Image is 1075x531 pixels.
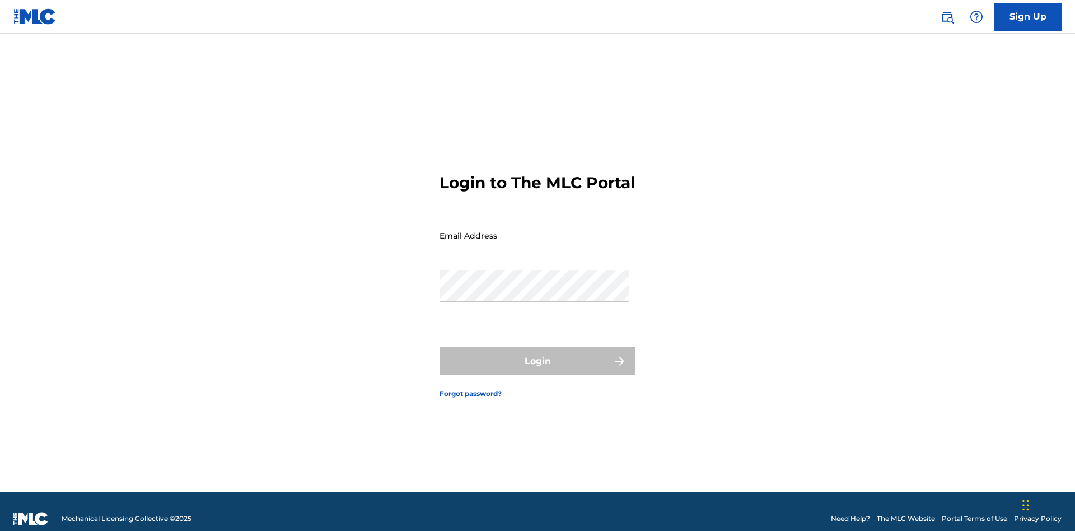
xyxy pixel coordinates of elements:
img: help [970,10,983,24]
div: Help [965,6,988,28]
a: Need Help? [831,514,870,524]
h3: Login to The MLC Portal [440,173,635,193]
iframe: Chat Widget [1019,477,1075,531]
img: MLC Logo [13,8,57,25]
a: Forgot password? [440,389,502,399]
div: Drag [1022,488,1029,522]
a: Sign Up [994,3,1062,31]
a: Portal Terms of Use [942,514,1007,524]
span: Mechanical Licensing Collective © 2025 [62,514,191,524]
img: search [941,10,954,24]
a: Public Search [936,6,959,28]
img: logo [13,512,48,525]
a: The MLC Website [877,514,935,524]
a: Privacy Policy [1014,514,1062,524]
